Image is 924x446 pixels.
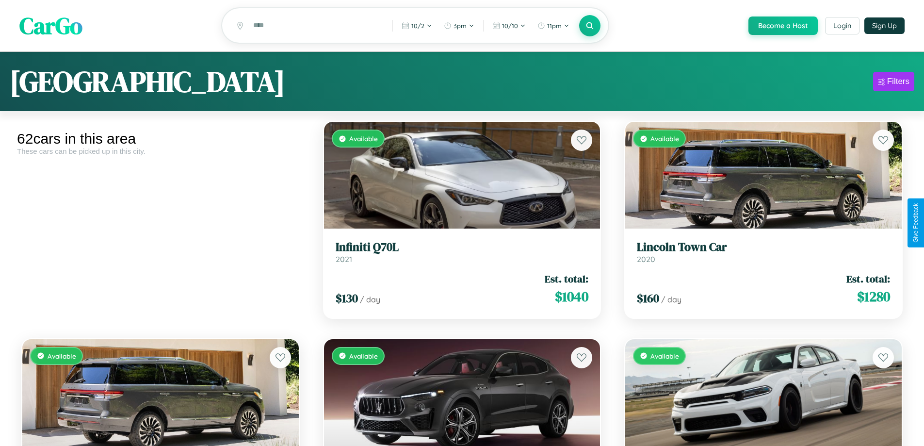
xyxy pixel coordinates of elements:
[17,147,304,155] div: These cars can be picked up in this city.
[349,352,378,360] span: Available
[864,17,905,34] button: Sign Up
[411,22,424,30] span: 10 / 2
[502,22,518,30] span: 10 / 10
[454,22,467,30] span: 3pm
[397,18,437,33] button: 10/2
[846,272,890,286] span: Est. total:
[857,287,890,306] span: $ 1280
[10,62,285,101] h1: [GEOGRAPHIC_DATA]
[637,240,890,254] h3: Lincoln Town Car
[439,18,479,33] button: 3pm
[650,134,679,143] span: Available
[336,240,589,264] a: Infiniti Q70L2021
[661,295,681,304] span: / day
[17,131,304,147] div: 62 cars in this area
[19,10,82,42] span: CarGo
[545,272,588,286] span: Est. total:
[748,17,818,35] button: Become a Host
[533,18,574,33] button: 11pm
[48,352,76,360] span: Available
[336,290,358,306] span: $ 130
[887,77,909,86] div: Filters
[555,287,588,306] span: $ 1040
[349,134,378,143] span: Available
[650,352,679,360] span: Available
[336,254,352,264] span: 2021
[637,254,655,264] span: 2020
[873,72,914,91] button: Filters
[336,240,589,254] h3: Infiniti Q70L
[912,203,919,243] div: Give Feedback
[360,295,380,304] span: / day
[547,22,562,30] span: 11pm
[487,18,531,33] button: 10/10
[637,290,659,306] span: $ 160
[637,240,890,264] a: Lincoln Town Car2020
[825,17,859,34] button: Login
